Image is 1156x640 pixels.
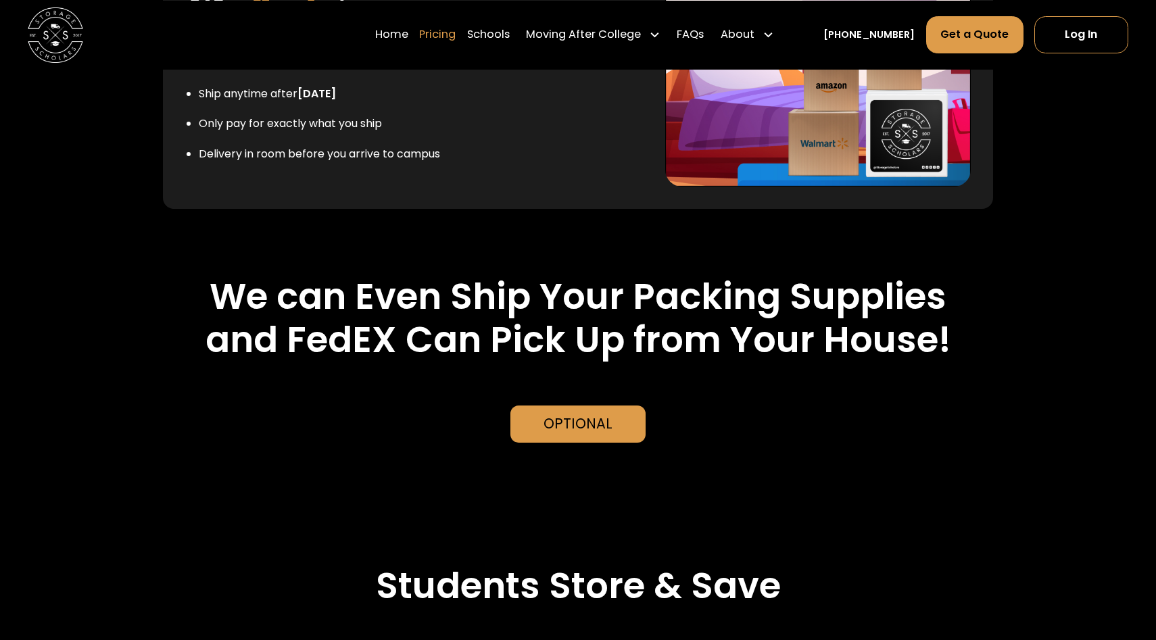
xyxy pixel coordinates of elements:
img: Storage Scholars main logo [28,7,83,62]
li: Only pay for exactly what you ship [199,116,440,132]
strong: [DATE] [297,86,336,101]
a: [PHONE_NUMBER] [823,27,915,41]
div: Moving After College [526,26,641,43]
div: About [721,26,754,43]
a: Pricing [419,16,456,54]
li: Delivery in room before you arrive to campus [199,146,440,162]
div: Moving After College [521,16,666,54]
div: Optional [544,414,612,435]
li: Ship anytime after [199,86,440,102]
a: FAQs [677,16,704,54]
a: Get a Quote [926,16,1023,53]
a: Schools [467,16,510,54]
a: Log In [1034,16,1128,53]
a: Home [375,16,408,54]
div: About [715,16,779,54]
h2: Students Store & Save [376,564,781,608]
h2: We can Even Ship Your Packing Supplies and FedEX Can Pick Up from Your House! [135,275,1021,362]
